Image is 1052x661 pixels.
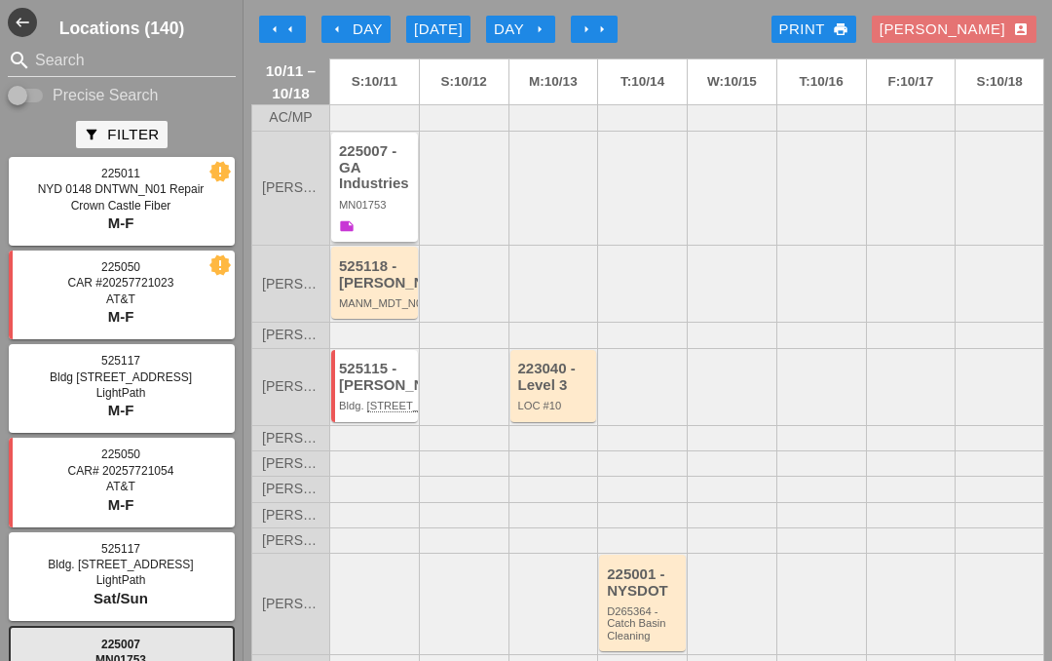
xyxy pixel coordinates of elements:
[688,59,776,104] a: W:10/15
[833,21,848,37] i: print
[53,86,159,105] label: Precise Search
[571,16,618,43] button: Move Ahead 1 Week
[211,256,229,274] i: new_releases
[532,21,547,37] i: arrow_right
[76,121,167,148] button: Filter
[867,59,956,104] a: F:10/17
[84,124,159,146] div: Filter
[101,447,140,461] span: 225050
[414,19,463,41] div: [DATE]
[518,400,592,411] div: LOC #10
[106,292,135,306] span: AT&T
[420,59,508,104] a: S:10/12
[84,127,99,142] i: filter_alt
[108,496,134,513] span: M-F
[872,16,1036,43] button: [PERSON_NAME]
[598,59,687,104] a: T:10/14
[329,21,345,37] i: arrow_left
[262,431,319,446] span: [PERSON_NAME]
[259,16,306,43] button: Move Back 1 Week
[108,402,134,418] span: M-F
[486,16,555,43] button: Day
[779,19,848,41] div: Print
[321,16,391,43] button: Day
[282,21,298,37] i: arrow_left
[101,354,140,368] span: 525117
[106,480,135,493] span: AT&T
[267,21,282,37] i: arrow_left
[8,84,236,107] div: Enable Precise search to match search terms exactly.
[8,8,37,37] button: Shrink Sidebar
[50,370,192,384] span: Bldg [STREET_ADDRESS]
[68,464,174,478] span: CAR# 20257721054
[262,533,319,548] span: [PERSON_NAME]
[494,19,547,41] div: Day
[35,45,208,76] input: Search
[71,199,171,213] span: Crown Castle Fiber
[509,59,598,104] a: M:10/13
[406,16,470,43] button: [DATE]
[330,59,419,104] a: S:10/11
[38,182,205,196] span: NYD 0148 DNTWN_N01 Repair
[956,59,1043,104] a: S:10/18
[108,214,134,231] span: M-F
[108,308,134,325] span: M-F
[262,508,319,523] span: [PERSON_NAME]
[262,482,319,496] span: [PERSON_NAME]
[101,260,140,274] span: 225050
[579,21,594,37] i: arrow_right
[594,21,610,37] i: arrow_right
[607,605,681,642] div: D265364 - Catch Basin Cleaning
[339,400,413,411] div: Bldg. 300 E. 46th Street
[101,638,140,651] span: 225007
[262,456,319,471] span: [PERSON_NAME]
[262,379,319,394] span: [PERSON_NAME]
[262,180,319,195] span: [PERSON_NAME]
[94,590,148,606] span: Sat/Sun
[48,558,193,571] span: Bldg. [STREET_ADDRESS]
[262,277,319,292] span: [PERSON_NAME]
[1013,21,1029,37] i: account_box
[329,19,383,41] div: Day
[8,8,37,37] i: west
[101,542,140,556] span: 525117
[518,361,592,393] div: 223040 - Level 3
[339,361,413,393] div: 525115 - [PERSON_NAME]
[8,49,31,72] i: search
[771,16,856,43] a: Print
[339,143,413,192] div: 225007 - GA Industries
[211,163,229,180] i: new_releases
[339,258,413,291] div: 525118 - [PERSON_NAME]
[262,328,319,342] span: [PERSON_NAME]
[269,110,312,125] span: AC/MP
[339,199,413,211] div: MN01753
[101,167,140,180] span: 225011
[880,19,1029,41] div: [PERSON_NAME]
[96,573,146,587] span: LightPath
[68,276,174,290] span: CAR #20257721023
[607,566,681,599] div: 225001 - NYSDOT
[777,59,866,104] a: T:10/16
[96,386,146,400] span: LightPath
[339,218,355,234] i: note
[339,297,413,309] div: MANM_MDT_N027
[262,597,319,611] span: [PERSON_NAME]
[262,59,319,104] span: 10/11 – 10/18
